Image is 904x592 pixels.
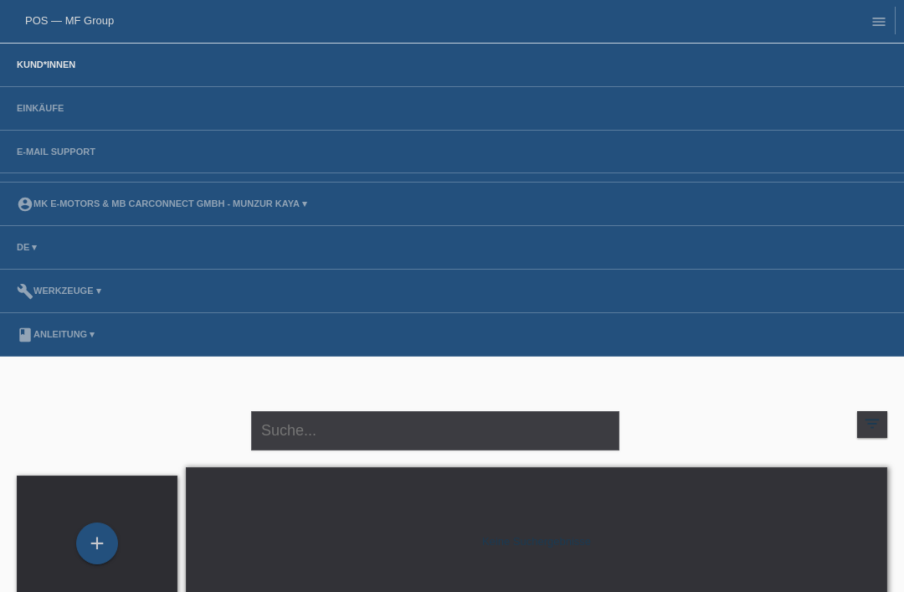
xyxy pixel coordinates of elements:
[8,329,103,339] a: bookAnleitung ▾
[871,13,887,30] i: menu
[77,529,117,558] div: Kund*in hinzufügen
[251,411,619,450] input: Suche...
[17,196,33,213] i: account_circle
[8,286,110,296] a: buildWerkzeuge ▾
[863,414,881,433] i: filter_list
[8,103,72,113] a: Einkäufe
[25,14,114,27] a: POS — MF Group
[8,147,104,157] a: E-Mail Support
[862,16,896,26] a: menu
[17,327,33,343] i: book
[8,242,45,252] a: DE ▾
[8,59,84,69] a: Kund*innen
[8,198,316,208] a: account_circleMK E-MOTORS & MB CarConnect GmbH - Munzur Kaya ▾
[17,283,33,300] i: build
